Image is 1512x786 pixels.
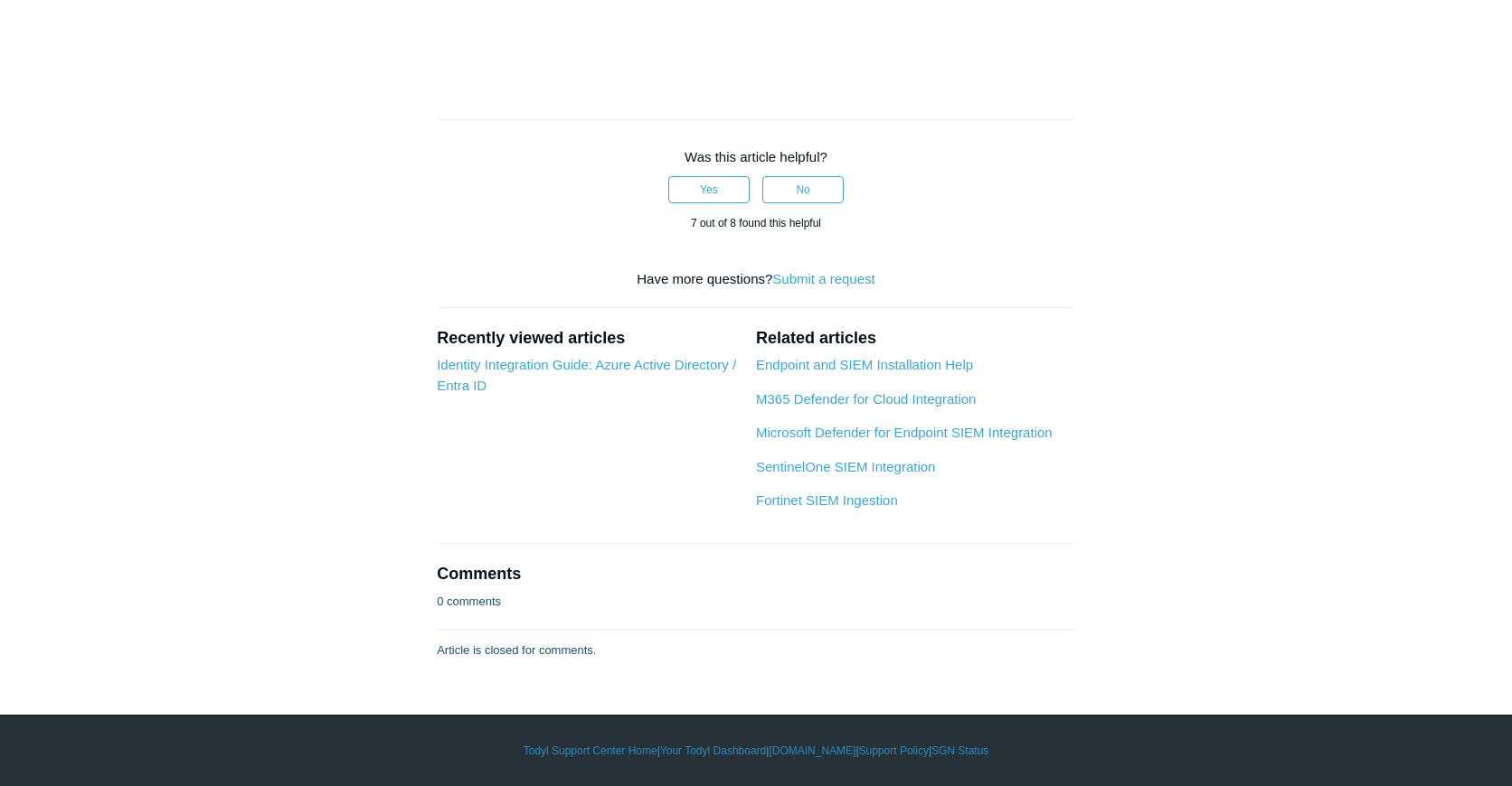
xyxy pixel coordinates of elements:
[660,743,766,759] a: Your Todyl Dashboard
[931,743,988,759] a: SGN Status
[437,641,596,660] p: Article is closed for comments.
[859,743,929,759] a: Support Policy
[772,271,874,286] a: Submit a request
[756,357,973,372] a: Endpoint and SIEM Installation Help
[232,743,1280,759] div: | | | |
[756,425,1053,440] a: Microsoft Defender for Endpoint SIEM Integration
[691,217,821,229] span: 7 out of 8 found this helpful
[762,176,844,203] button: This article was not helpful
[769,743,855,759] a: [DOMAIN_NAME]
[437,562,1075,586] h2: Comments
[685,149,827,164] span: Was this article helpful?
[437,269,1075,290] div: Have more questions?
[756,326,1075,351] h2: Related articles
[437,593,501,611] p: 0 comments
[524,743,657,759] a: Todyl Support Center Home
[756,459,935,474] a: SentinelOne SIEM Integration
[756,492,898,508] a: Fortinet SIEM Ingestion
[756,391,976,407] a: M365 Defender for Cloud Integration
[437,357,736,393] a: Identity Integration Guide: Azure Active Directory / Entra ID
[437,326,738,351] h2: Recently viewed articles
[668,176,750,203] button: This article was helpful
